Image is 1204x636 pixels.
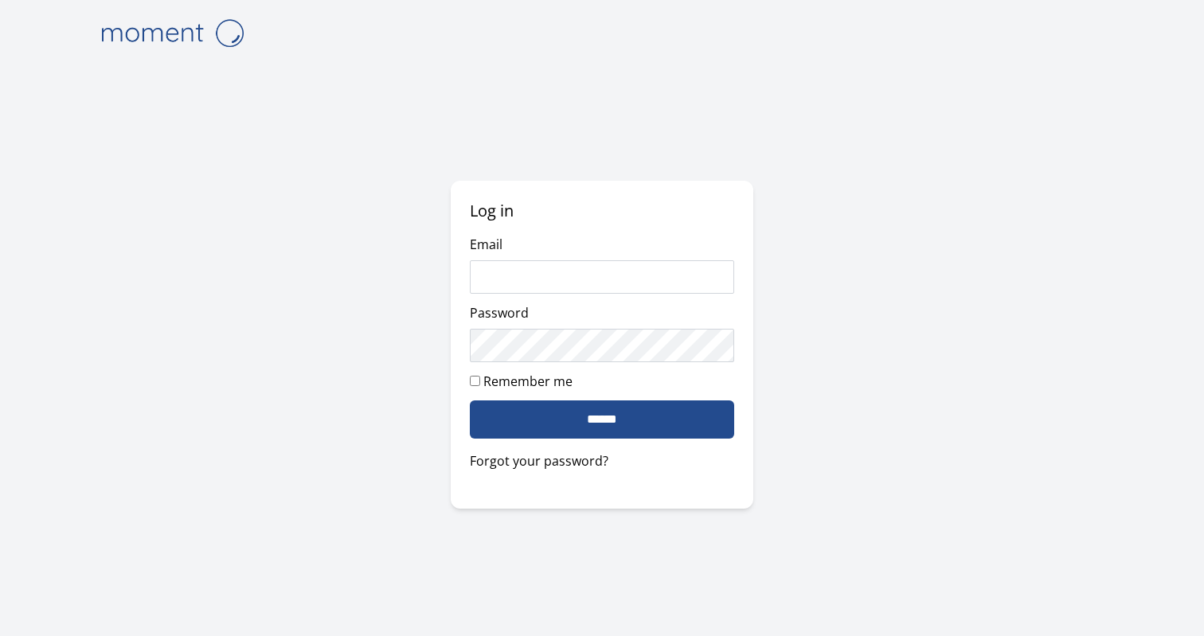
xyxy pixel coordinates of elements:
img: logo-4e3dc11c47720685a147b03b5a06dd966a58ff35d612b21f08c02c0306f2b779.png [92,13,252,53]
label: Password [470,304,529,322]
h2: Log in [470,200,734,222]
label: Email [470,236,502,253]
label: Remember me [483,373,573,390]
a: Forgot your password? [470,451,734,470]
